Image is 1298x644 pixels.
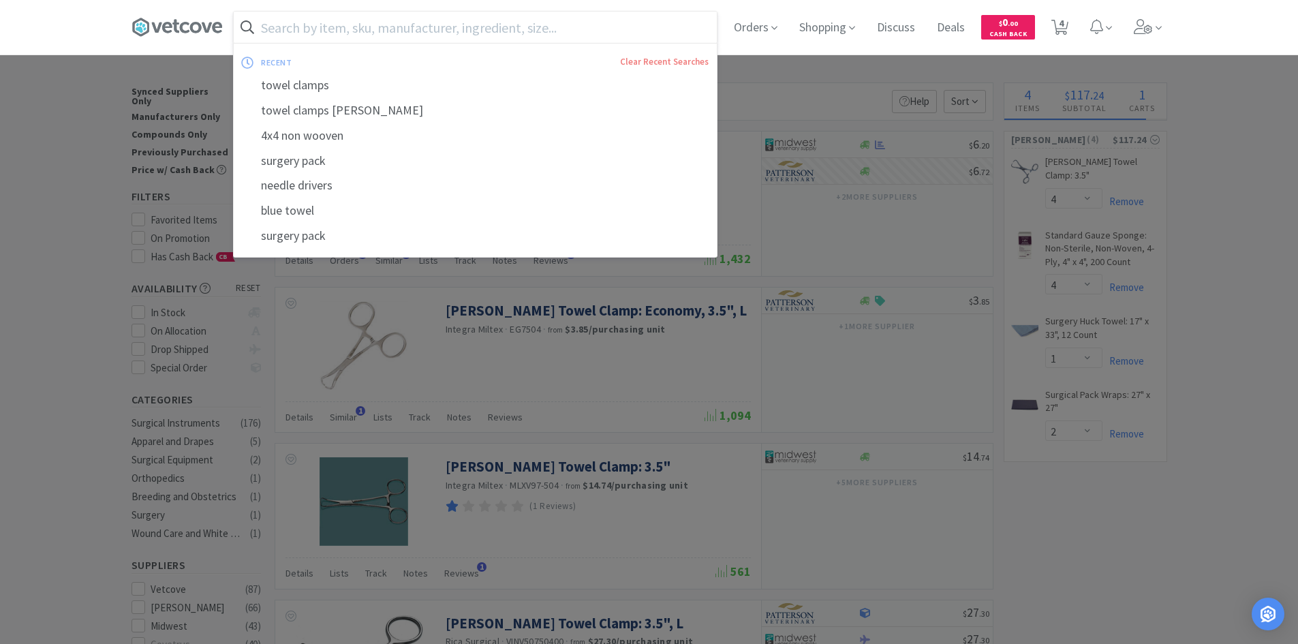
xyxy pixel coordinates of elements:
div: towel clamps [234,73,717,98]
span: $ [999,19,1002,28]
div: recent [261,52,456,73]
a: Deals [931,22,970,34]
div: surgery pack [234,224,717,249]
span: 0 [999,16,1018,29]
a: $0.00Cash Back [981,9,1035,46]
a: Discuss [871,22,921,34]
div: towel clamps [PERSON_NAME] [234,98,717,123]
a: 4 [1046,23,1074,35]
span: Cash Back [989,31,1027,40]
span: . 00 [1008,19,1018,28]
div: Open Intercom Messenger [1252,598,1284,630]
div: surgery pack [234,149,717,174]
a: Clear Recent Searches [620,56,709,67]
div: needle drivers [234,173,717,198]
div: 4x4 non wooven [234,123,717,149]
input: Search by item, sku, manufacturer, ingredient, size... [234,12,717,43]
div: blue towel [234,198,717,224]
